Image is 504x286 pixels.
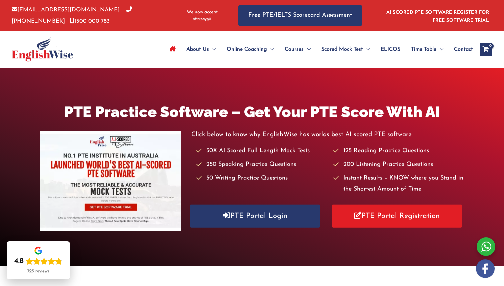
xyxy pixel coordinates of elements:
a: CoursesMenu Toggle [279,38,316,61]
img: Afterpay-Logo [193,17,211,21]
a: About UsMenu Toggle [181,38,221,61]
aside: Header Widget 1 [382,5,492,26]
span: Scored Mock Test [321,38,363,61]
li: Instant Results – KNOW where you Stand in the Shortest Amount of Time [333,173,464,195]
span: ELICOS [381,38,400,61]
li: 200 Listening Practice Questions [333,159,464,170]
a: [PHONE_NUMBER] [12,7,132,24]
span: Time Table [411,38,436,61]
a: View Shopping Cart, empty [480,43,492,56]
a: ELICOS [375,38,406,61]
li: 250 Speaking Practice Questions [196,159,327,170]
span: Menu Toggle [436,38,443,61]
img: cropped-ew-logo [12,37,73,61]
span: Courses [285,38,304,61]
span: Menu Toggle [304,38,311,61]
a: [EMAIL_ADDRESS][DOMAIN_NAME] [12,7,120,13]
a: Free PTE/IELTS Scorecard Assessment [238,5,362,26]
a: AI SCORED PTE SOFTWARE REGISTER FOR FREE SOFTWARE TRIAL [386,10,489,23]
div: 725 reviews [27,269,49,274]
a: PTE Portal Login [190,205,320,228]
p: Click below to know why EnglishWise has worlds best AI scored PTE software [191,129,464,140]
span: Online Coaching [227,38,267,61]
span: Menu Toggle [267,38,274,61]
a: 1300 000 783 [70,18,110,24]
a: Contact [449,38,473,61]
li: 125 Reading Practice Questions [333,146,464,157]
div: Rating: 4.8 out of 5 [14,257,62,266]
li: 30X AI Scored Full Length Mock Tests [196,146,327,157]
a: Time TableMenu Toggle [406,38,449,61]
span: Menu Toggle [363,38,370,61]
nav: Site Navigation: Main Menu [164,38,473,61]
span: Menu Toggle [209,38,216,61]
li: 50 Writing Practice Questions [196,173,327,184]
h1: PTE Practice Software – Get Your PTE Score With AI [40,101,464,122]
img: pte-institute-main [40,131,181,231]
div: 4.8 [14,257,24,266]
a: Scored Mock TestMenu Toggle [316,38,375,61]
a: Online CoachingMenu Toggle [221,38,279,61]
img: white-facebook.png [476,259,495,278]
a: PTE Portal Registration [332,205,462,228]
span: We now accept [187,9,218,16]
span: Contact [454,38,473,61]
span: About Us [186,38,209,61]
